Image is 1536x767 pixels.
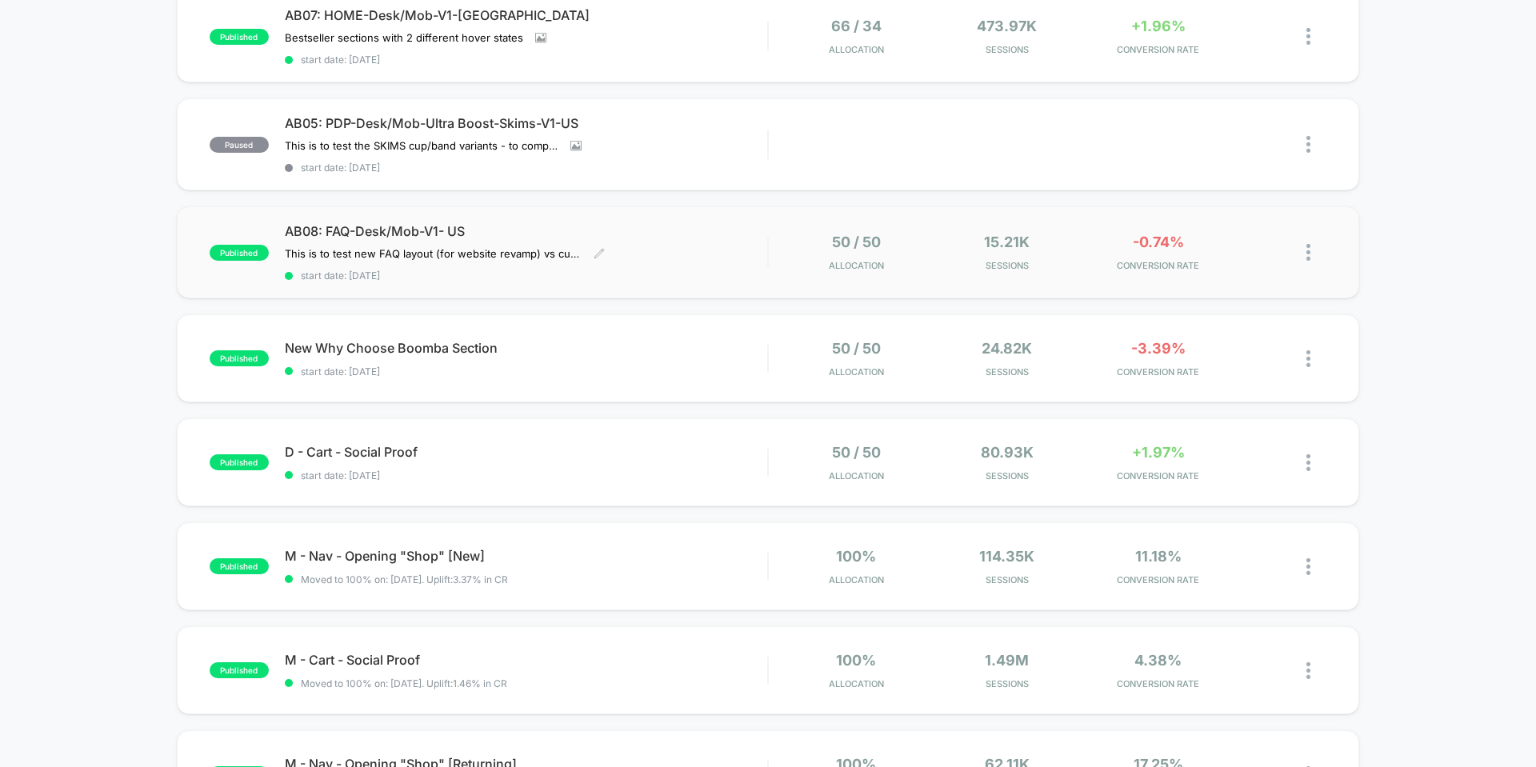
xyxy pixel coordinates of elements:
[285,223,767,239] span: AB08: FAQ-Desk/Mob-V1- US
[1306,136,1310,153] img: close
[285,115,767,131] span: AB05: PDP-Desk/Mob-Ultra Boost-Skims-V1-US
[1306,244,1310,261] img: close
[285,444,767,460] span: D - Cart - Social Proof
[1131,18,1186,34] span: +1.96%
[210,662,269,678] span: published
[210,137,269,153] span: paused
[285,139,558,152] span: This is to test the SKIMS cup/band variants - to compare it with the results from the same AB of ...
[832,340,881,357] span: 50 / 50
[981,444,1034,461] span: 80.93k
[836,652,876,669] span: 100%
[210,558,269,574] span: published
[829,678,884,689] span: Allocation
[301,677,507,689] span: Moved to 100% on: [DATE] . Uplift: 1.46% in CR
[831,18,882,34] span: 66 / 34
[979,548,1034,565] span: 114.35k
[1086,260,1230,271] span: CONVERSION RATE
[285,31,523,44] span: Bestseller sections with 2 different hover states
[1133,234,1184,250] span: -0.74%
[1306,662,1310,679] img: close
[1306,558,1310,575] img: close
[936,260,1079,271] span: Sessions
[829,44,884,55] span: Allocation
[1086,44,1230,55] span: CONVERSION RATE
[1135,548,1182,565] span: 11.18%
[285,162,767,174] span: start date: [DATE]
[285,652,767,668] span: M - Cart - Social Proof
[832,444,881,461] span: 50 / 50
[285,340,767,356] span: New Why Choose Boomba Section
[836,548,876,565] span: 100%
[829,366,884,378] span: Allocation
[285,7,767,23] span: AB07: HOME-Desk/Mob-V1-[GEOGRAPHIC_DATA]
[210,350,269,366] span: published
[936,574,1079,585] span: Sessions
[1086,574,1230,585] span: CONVERSION RATE
[285,469,767,481] span: start date: [DATE]
[285,366,767,378] span: start date: [DATE]
[936,678,1079,689] span: Sessions
[936,366,1079,378] span: Sessions
[829,574,884,585] span: Allocation
[829,260,884,271] span: Allocation
[977,18,1037,34] span: 473.97k
[936,44,1079,55] span: Sessions
[829,470,884,481] span: Allocation
[285,548,767,564] span: M - Nav - Opening "Shop" [New]
[1132,444,1185,461] span: +1.97%
[1306,454,1310,471] img: close
[285,247,582,260] span: This is to test new FAQ layout (for website revamp) vs current. We will use Clarity to measure.
[285,54,767,66] span: start date: [DATE]
[985,652,1029,669] span: 1.49M
[285,270,767,282] span: start date: [DATE]
[210,245,269,261] span: published
[1131,340,1186,357] span: -3.39%
[936,470,1079,481] span: Sessions
[1086,678,1230,689] span: CONVERSION RATE
[1134,652,1182,669] span: 4.38%
[982,340,1032,357] span: 24.82k
[1086,470,1230,481] span: CONVERSION RATE
[210,29,269,45] span: published
[984,234,1030,250] span: 15.21k
[210,454,269,470] span: published
[1306,28,1310,45] img: close
[301,573,508,585] span: Moved to 100% on: [DATE] . Uplift: 3.37% in CR
[832,234,881,250] span: 50 / 50
[1086,366,1230,378] span: CONVERSION RATE
[1306,350,1310,367] img: close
